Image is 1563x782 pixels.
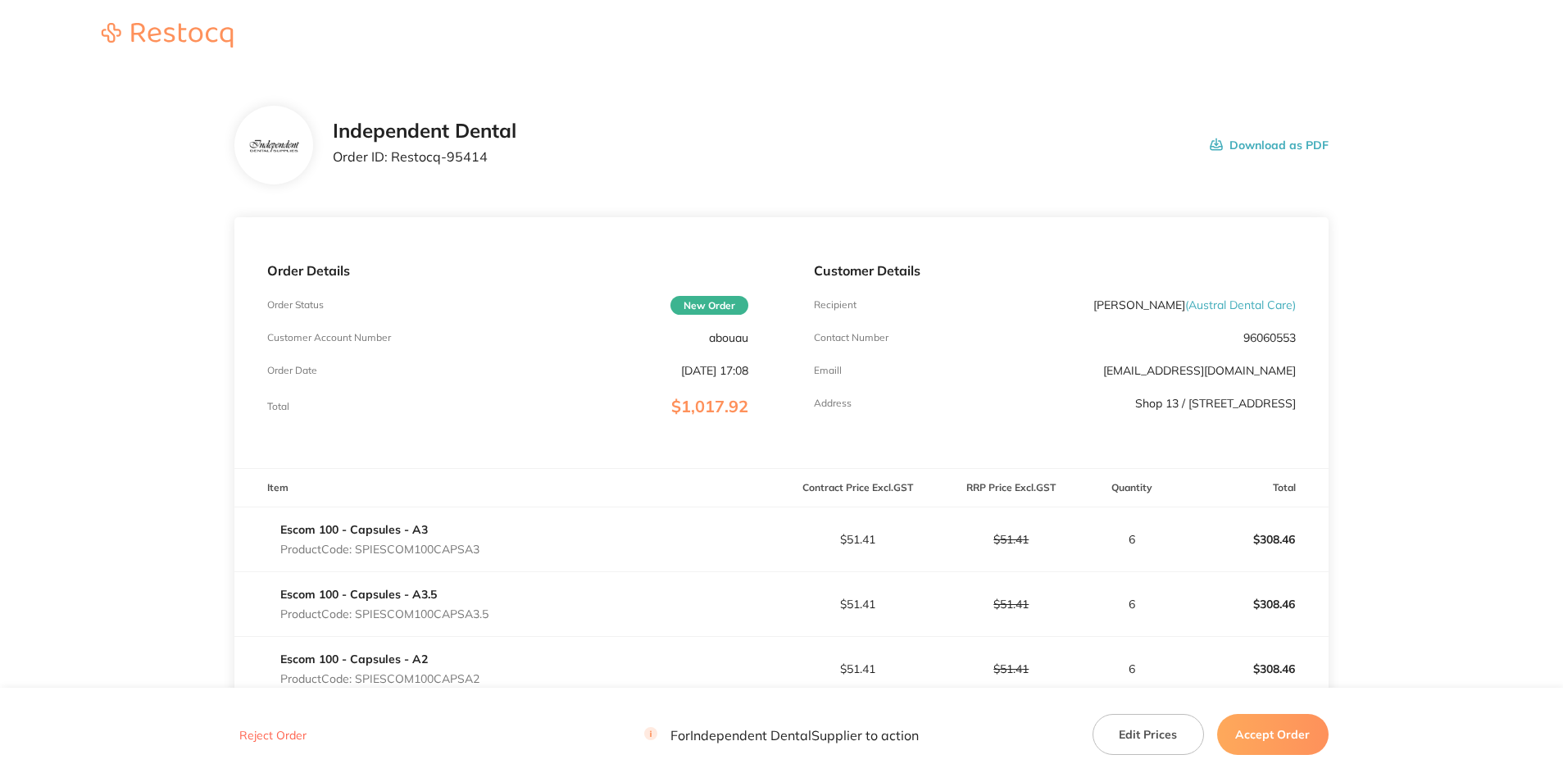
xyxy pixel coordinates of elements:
[1176,520,1328,559] p: $308.46
[1243,331,1296,344] p: 96060553
[280,652,428,666] a: Escom 100 - Capsules - A2
[280,607,488,621] p: Product Code: SPIESCOM100CAPSA3.5
[247,138,300,154] img: bzV5Y2k1dA
[1093,298,1296,311] p: [PERSON_NAME]
[1176,649,1328,689] p: $308.46
[709,331,748,344] p: abouau
[280,587,437,602] a: Escom 100 - Capsules - A3.5
[267,365,317,376] p: Order Date
[935,598,1087,611] p: $51.41
[681,364,748,377] p: [DATE] 17:08
[671,396,748,416] span: $1,017.92
[333,120,516,143] h2: Independent Dental
[1176,584,1328,624] p: $308.46
[333,149,516,164] p: Order ID: Restocq- 95414
[1088,533,1175,546] p: 6
[782,662,934,675] p: $51.41
[267,263,748,278] p: Order Details
[814,332,888,343] p: Contact Number
[934,469,1088,507] th: RRP Price Excl. GST
[267,332,391,343] p: Customer Account Number
[1093,714,1204,755] button: Edit Prices
[814,365,842,376] p: Emaill
[781,469,934,507] th: Contract Price Excl. GST
[1210,120,1329,170] button: Download as PDF
[782,533,934,546] p: $51.41
[644,727,919,743] p: For Independent Dental Supplier to action
[1217,714,1329,755] button: Accept Order
[814,263,1295,278] p: Customer Details
[814,299,856,311] p: Recipient
[1175,469,1329,507] th: Total
[1185,298,1296,312] span: ( Austral Dental Care )
[1088,469,1175,507] th: Quantity
[935,662,1087,675] p: $51.41
[280,672,479,685] p: Product Code: SPIESCOM100CAPSA2
[234,728,311,743] button: Reject Order
[85,23,249,50] a: Restocq logo
[85,23,249,48] img: Restocq logo
[280,522,428,537] a: Escom 100 - Capsules - A3
[1088,598,1175,611] p: 6
[1135,397,1296,410] p: Shop 13 / [STREET_ADDRESS]
[267,299,324,311] p: Order Status
[782,598,934,611] p: $51.41
[814,398,852,409] p: Address
[234,469,781,507] th: Item
[935,533,1087,546] p: $51.41
[267,401,289,412] p: Total
[1088,662,1175,675] p: 6
[1103,363,1296,378] a: [EMAIL_ADDRESS][DOMAIN_NAME]
[280,543,479,556] p: Product Code: SPIESCOM100CAPSA3
[670,296,748,315] span: New Order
